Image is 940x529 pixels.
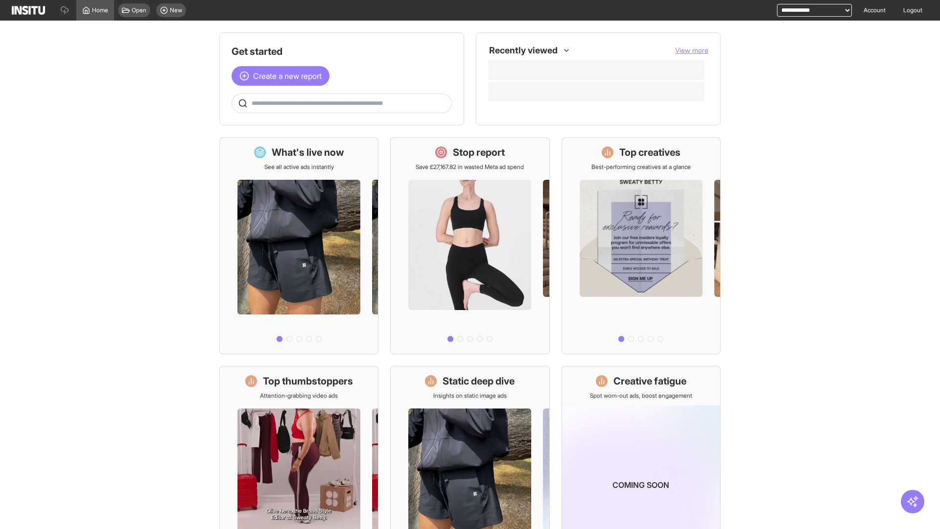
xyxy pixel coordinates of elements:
span: Create a new report [253,70,322,82]
a: Top creativesBest-performing creatives at a glance [562,137,721,354]
p: See all active ads instantly [264,163,334,171]
span: View more [675,46,708,54]
span: Home [92,6,108,14]
h1: Top thumbstoppers [263,374,353,388]
h1: What's live now [272,145,344,159]
p: Save £27,167.82 in wasted Meta ad spend [416,163,524,171]
button: View more [675,46,708,55]
p: Best-performing creatives at a glance [591,163,691,171]
h1: Top creatives [619,145,681,159]
span: Open [132,6,146,14]
a: What's live nowSee all active ads instantly [219,137,378,354]
a: Stop reportSave £27,167.82 in wasted Meta ad spend [390,137,549,354]
h1: Static deep dive [443,374,515,388]
h1: Stop report [453,145,505,159]
h1: Get started [232,45,452,58]
img: Logo [12,6,45,15]
p: Attention-grabbing video ads [260,392,338,400]
button: Create a new report [232,66,329,86]
p: Insights on static image ads [433,392,507,400]
span: New [170,6,182,14]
